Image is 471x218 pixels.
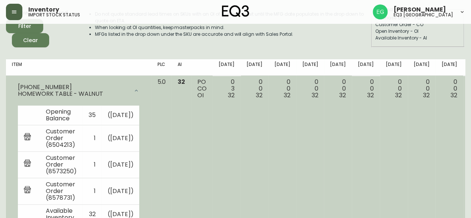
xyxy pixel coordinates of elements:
span: 32 [228,91,235,99]
div: 0 0 [330,79,346,99]
td: ( [DATE] ) [102,125,140,152]
td: 1 [83,152,102,178]
span: [PERSON_NAME] [394,7,446,13]
th: [DATE] [352,59,380,76]
span: Inventory [28,7,59,13]
th: [DATE] [296,59,324,76]
span: 32 [178,78,185,86]
th: [DATE] [324,59,352,76]
div: HOMEWORK TABLE - WALNUT [18,91,129,97]
span: 32 [395,91,402,99]
div: Available Inventory - AI [375,35,460,41]
li: MFGs listed in the drop down under the SKU are accurate and will align with Sales Portal. [95,31,370,38]
div: 0 0 [274,79,290,99]
div: [PHONE_NUMBER]HOMEWORK TABLE - WALNUT [12,79,145,102]
div: Customer Order - CO [375,21,460,28]
td: ( [DATE] ) [102,105,140,125]
button: Filter [6,19,43,33]
div: 0 0 [441,79,457,99]
th: [DATE] [241,59,268,76]
td: Customer Order (8578731) [40,178,83,205]
div: PO CO [197,79,207,99]
img: retail_report.svg [24,133,31,142]
th: [DATE] [408,59,436,76]
img: logo [222,5,249,17]
span: 32 [339,91,346,99]
span: 32 [311,91,318,99]
div: 0 3 [219,79,235,99]
th: [DATE] [268,59,296,76]
td: ( [DATE] ) [102,152,140,178]
span: 32 [367,91,374,99]
td: Customer Order (8573250) [40,152,83,178]
td: Customer Order (8504213) [40,125,83,152]
li: When looking at OI quantities, keep masterpacks in mind. [95,24,370,31]
span: 32 [451,91,457,99]
img: retail_report.svg [24,186,31,195]
td: ( [DATE] ) [102,178,140,205]
div: 0 0 [246,79,262,99]
td: Opening Balance [40,105,83,125]
h5: import stock status [28,13,80,17]
span: 32 [423,91,429,99]
div: 0 0 [414,79,430,99]
h5: eq3 [GEOGRAPHIC_DATA] [394,13,453,17]
span: Clear [18,36,43,45]
th: PLC [151,59,172,76]
span: 32 [284,91,290,99]
th: [DATE] [435,59,463,76]
span: 32 [256,91,262,99]
th: [DATE] [380,59,408,76]
div: [PHONE_NUMBER] [18,84,129,91]
td: 1 [83,178,102,205]
div: 0 0 [386,79,402,99]
th: Item [6,59,151,76]
th: [DATE] [213,59,241,76]
td: 1 [83,125,102,152]
th: AI [172,59,191,76]
span: OI [197,91,204,99]
td: 35 [83,105,102,125]
div: 0 0 [358,79,374,99]
img: retail_report.svg [24,159,31,168]
div: Open Inventory - OI [375,28,460,35]
div: 0 0 [302,79,318,99]
button: Clear [12,33,49,47]
img: db11c1629862fe82d63d0774b1b54d2b [373,4,388,19]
